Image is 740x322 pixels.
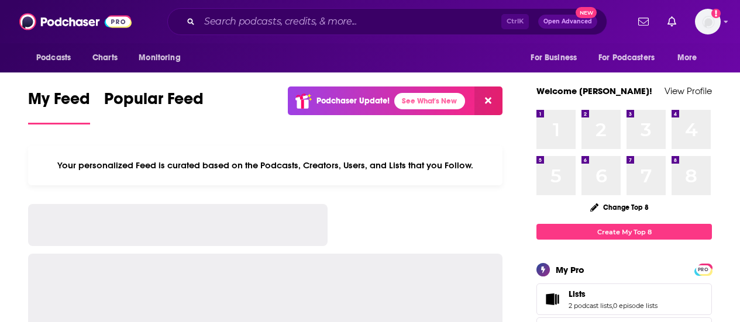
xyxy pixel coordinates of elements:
div: My Pro [556,264,584,275]
div: Your personalized Feed is curated based on the Podcasts, Creators, Users, and Lists that you Follow. [28,146,502,185]
a: PRO [696,265,710,273]
div: Search podcasts, credits, & more... [167,8,607,35]
span: Lists [569,289,586,299]
img: User Profile [695,9,721,34]
a: See What's New [394,93,465,109]
input: Search podcasts, credits, & more... [199,12,501,31]
span: Open Advanced [543,19,592,25]
img: Podchaser - Follow, Share and Rate Podcasts [19,11,132,33]
a: Lists [541,291,564,307]
a: Popular Feed [104,89,204,124]
button: open menu [28,47,86,69]
span: New [576,7,597,18]
a: Charts [85,47,125,69]
span: For Business [531,50,577,66]
span: Popular Feed [104,89,204,116]
button: open menu [130,47,195,69]
span: More [677,50,697,66]
span: Logged in as BerkMarc [695,9,721,34]
span: Monitoring [139,50,180,66]
a: Show notifications dropdown [663,12,681,32]
a: Welcome [PERSON_NAME]! [536,85,652,96]
a: 2 podcast lists [569,302,612,310]
button: open menu [591,47,672,69]
span: Ctrl K [501,14,529,29]
span: Podcasts [36,50,71,66]
button: Change Top 8 [583,200,656,214]
span: For Podcasters [598,50,655,66]
p: Podchaser Update! [316,96,390,106]
span: My Feed [28,89,90,116]
span: , [612,302,613,310]
span: PRO [696,265,710,274]
span: Lists [536,283,712,315]
button: Open AdvancedNew [538,15,597,29]
button: open menu [669,47,712,69]
a: My Feed [28,89,90,124]
button: Show profile menu [695,9,721,34]
a: Show notifications dropdown [634,12,653,32]
a: View Profile [665,85,712,96]
a: Create My Top 8 [536,224,712,240]
svg: Add a profile image [711,9,721,18]
span: Charts [92,50,118,66]
button: open menu [522,47,591,69]
a: 0 episode lists [613,302,658,310]
a: Lists [569,289,658,299]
